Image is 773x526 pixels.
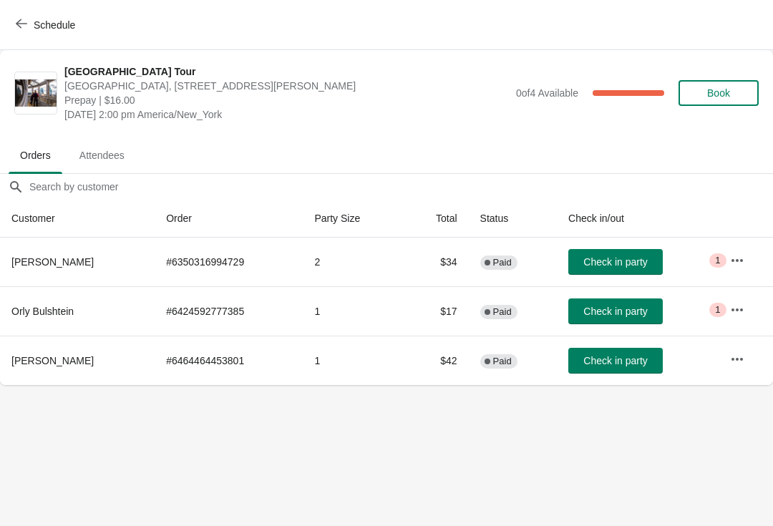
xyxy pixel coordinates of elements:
[493,306,512,318] span: Paid
[715,255,720,266] span: 1
[303,238,404,286] td: 2
[557,200,719,238] th: Check in/out
[493,356,512,367] span: Paid
[404,336,468,385] td: $42
[568,249,663,275] button: Check in party
[583,306,647,317] span: Check in party
[9,142,62,168] span: Orders
[64,64,509,79] span: [GEOGRAPHIC_DATA] Tour
[155,336,303,385] td: # 6464464453801
[11,306,74,317] span: Orly Bulshtein
[404,286,468,336] td: $17
[11,355,94,366] span: [PERSON_NAME]
[155,200,303,238] th: Order
[7,12,87,38] button: Schedule
[155,238,303,286] td: # 6350316994729
[303,286,404,336] td: 1
[11,256,94,268] span: [PERSON_NAME]
[303,200,404,238] th: Party Size
[15,79,57,107] img: City Hall Tower Tour
[29,174,773,200] input: Search by customer
[68,142,136,168] span: Attendees
[583,355,647,366] span: Check in party
[568,348,663,374] button: Check in party
[64,79,509,93] span: [GEOGRAPHIC_DATA], [STREET_ADDRESS][PERSON_NAME]
[516,87,578,99] span: 0 of 4 Available
[155,286,303,336] td: # 6424592777385
[64,107,509,122] span: [DATE] 2:00 pm America/New_York
[303,336,404,385] td: 1
[34,19,75,31] span: Schedule
[707,87,730,99] span: Book
[715,304,720,316] span: 1
[469,200,557,238] th: Status
[568,298,663,324] button: Check in party
[404,238,468,286] td: $34
[404,200,468,238] th: Total
[679,80,759,106] button: Book
[64,93,509,107] span: Prepay | $16.00
[583,256,647,268] span: Check in party
[493,257,512,268] span: Paid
